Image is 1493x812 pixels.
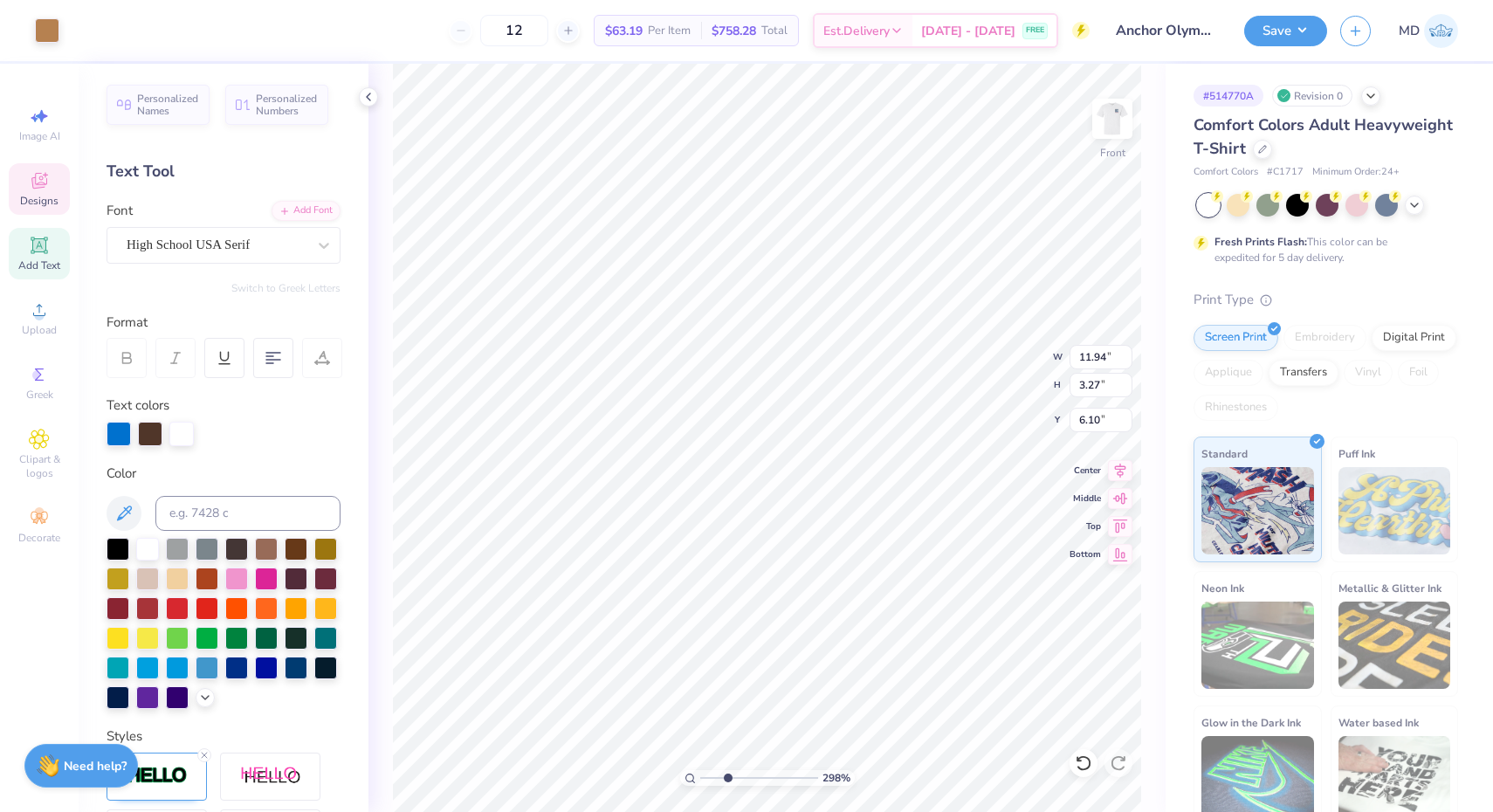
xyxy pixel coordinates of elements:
img: Front [1095,101,1130,136]
span: [DATE] - [DATE] [921,22,1015,40]
input: Untitled Design [1103,13,1231,48]
div: Embroidery [1283,325,1366,351]
span: Comfort Colors Adult Heavyweight T-Shirt [1194,114,1453,159]
button: Save [1244,16,1327,46]
span: Top [1070,520,1101,533]
span: Total [761,22,788,40]
img: Shadow [240,766,301,788]
span: Per Item [648,22,691,40]
div: Revision 0 [1272,85,1352,107]
span: Standard [1201,444,1248,463]
label: Text colors [107,396,169,416]
span: $63.19 [605,22,643,40]
span: Glow in the Dark Ink [1201,713,1301,732]
span: Personalized Names [137,93,199,117]
div: Vinyl [1344,360,1393,386]
div: Print Type [1194,290,1458,310]
span: Designs [20,194,58,208]
span: Middle [1070,492,1101,505]
span: Center [1070,464,1101,477]
span: Add Text [18,258,60,272]
span: # C1717 [1267,165,1304,180]
div: Format [107,313,342,333]
span: Clipart & logos [9,452,70,480]
span: Est. Delivery [823,22,890,40]
span: Decorate [18,531,60,545]
span: $758.28 [712,22,756,40]
div: Screen Print [1194,325,1278,351]
strong: Fresh Prints Flash: [1214,235,1307,249]
span: Greek [26,388,53,402]
div: Add Font [272,201,341,221]
label: Font [107,201,133,221]
span: Metallic & Glitter Ink [1338,579,1441,597]
div: Styles [107,726,341,747]
div: Color [107,464,341,484]
img: Neon Ink [1201,602,1314,689]
div: Rhinestones [1194,395,1278,421]
strong: Need help? [64,758,127,774]
img: Standard [1201,467,1314,554]
div: Transfers [1269,360,1338,386]
button: Switch to Greek Letters [231,281,341,295]
div: Foil [1398,360,1439,386]
span: Bottom [1070,548,1101,561]
span: Water based Ink [1338,713,1419,732]
div: # 514770A [1194,85,1263,107]
div: Applique [1194,360,1263,386]
div: This color can be expedited for 5 day delivery. [1214,234,1429,265]
img: Mads De Vera [1424,14,1458,48]
div: Text Tool [107,160,341,183]
div: Front [1100,145,1125,161]
img: Puff Ink [1338,467,1451,554]
span: Minimum Order: 24 + [1312,165,1400,180]
span: FREE [1026,24,1044,37]
span: Image AI [19,129,60,143]
span: Comfort Colors [1194,165,1258,180]
div: Digital Print [1372,325,1456,351]
span: Neon Ink [1201,579,1244,597]
span: Puff Ink [1338,444,1375,463]
input: – – [480,15,548,46]
span: MD [1399,21,1420,41]
img: Metallic & Glitter Ink [1338,602,1451,689]
span: Personalized Numbers [256,93,318,117]
span: Upload [22,323,57,337]
input: e.g. 7428 c [155,496,341,531]
a: MD [1399,14,1458,48]
img: Stroke [127,766,188,786]
span: 298 % [822,770,850,786]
